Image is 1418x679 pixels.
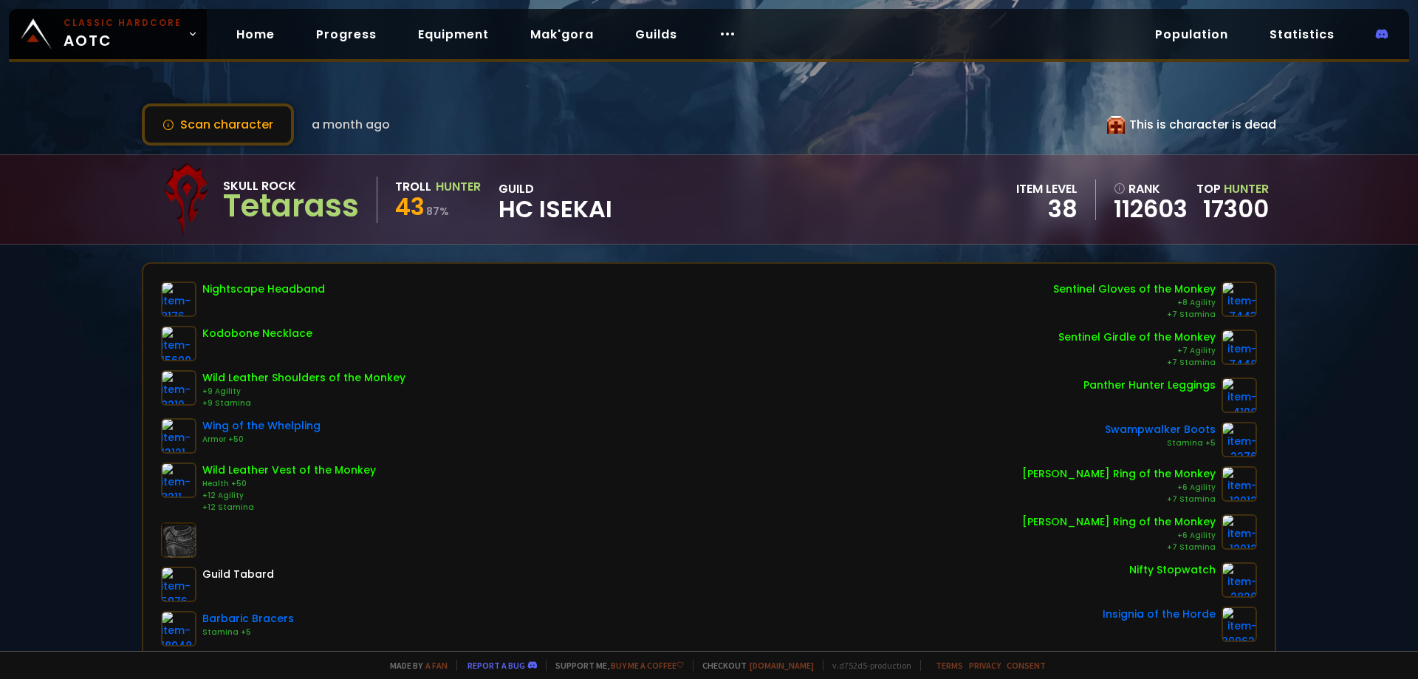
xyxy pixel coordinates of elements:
img: item-8176 [161,282,196,317]
a: Mak'gora [518,19,606,50]
div: Hunter [436,177,481,196]
div: +6 Agility [1022,530,1216,542]
img: item-209626 [1222,607,1257,642]
a: Home [225,19,287,50]
span: Hunter [1224,180,1269,197]
div: +9 Stamina [202,397,405,409]
a: Terms [936,660,963,671]
span: Made by [381,660,448,671]
img: item-7448 [1222,330,1257,365]
div: Panther Hunter Leggings [1083,378,1216,393]
div: +7 Stamina [1022,542,1216,553]
div: +12 Agility [202,490,376,502]
img: item-18948 [161,611,196,646]
div: Insignia of the Horde [1103,607,1216,622]
div: rank [1114,180,1188,198]
div: +7 Stamina [1058,357,1216,369]
a: Report a bug [467,660,525,671]
div: Wild Leather Shoulders of the Monkey [202,370,405,386]
div: +7 Agility [1058,345,1216,357]
a: Privacy [969,660,1001,671]
button: Scan character [142,103,294,146]
img: item-12012 [1222,514,1257,550]
div: Skull Rock [223,177,359,195]
div: Armor +50 [202,434,321,446]
div: Swampwalker Boots [1105,422,1216,437]
div: Health +50 [202,478,376,490]
a: Equipment [406,19,501,50]
img: item-2276 [1222,422,1257,457]
span: HC Isekai [499,198,612,220]
a: Population [1143,19,1240,50]
div: Barbaric Bracers [202,611,294,627]
img: item-13121 [161,418,196,454]
div: [PERSON_NAME] Ring of the Monkey [1022,514,1216,530]
span: 43 [395,190,425,223]
img: item-8210 [161,370,196,406]
span: v. d752d5 - production [823,660,911,671]
span: AOTC [64,16,182,52]
span: a month ago [312,115,390,134]
a: Statistics [1258,19,1346,50]
div: item level [1016,180,1078,198]
a: Progress [304,19,388,50]
img: item-2820 [1222,562,1257,598]
div: +12 Stamina [202,502,376,513]
a: Buy me a coffee [611,660,684,671]
img: item-8211 [161,463,196,498]
span: Checkout [693,660,814,671]
div: Tetarass [223,195,359,217]
div: Kodobone Necklace [202,326,312,341]
a: Guilds [623,19,689,50]
img: item-7443 [1222,282,1257,317]
img: item-5976 [161,567,196,602]
div: +7 Stamina [1053,309,1216,321]
div: Top [1196,180,1269,198]
div: Stamina +5 [1105,437,1216,449]
a: 17300 [1203,192,1269,225]
div: +7 Stamina [1022,494,1216,505]
div: Guild Tabard [202,567,274,582]
div: Wing of the Whelpling [202,418,321,434]
div: guild [499,180,612,220]
a: Consent [1007,660,1046,671]
div: 38 [1016,198,1078,220]
small: 87 % [426,204,449,219]
img: item-4108 [1222,378,1257,413]
div: Sentinel Gloves of the Monkey [1053,282,1216,297]
div: Sentinel Girdle of the Monkey [1058,330,1216,345]
small: Classic Hardcore [64,16,182,30]
div: Troll [395,177,431,196]
div: Nightscape Headband [202,282,325,297]
div: Wild Leather Vest of the Monkey [202,463,376,478]
div: This is character is dead [1107,115,1276,134]
div: [PERSON_NAME] Ring of the Monkey [1022,466,1216,482]
img: item-15690 [161,326,196,361]
span: Support me, [546,660,684,671]
div: +6 Agility [1022,482,1216,494]
div: +8 Agility [1053,297,1216,309]
a: [DOMAIN_NAME] [750,660,814,671]
div: Nifty Stopwatch [1129,562,1216,578]
div: +9 Agility [202,386,405,397]
a: Classic HardcoreAOTC [9,9,207,59]
a: a fan [425,660,448,671]
a: 112603 [1114,198,1188,220]
img: item-12012 [1222,466,1257,502]
div: Stamina +5 [202,627,294,638]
